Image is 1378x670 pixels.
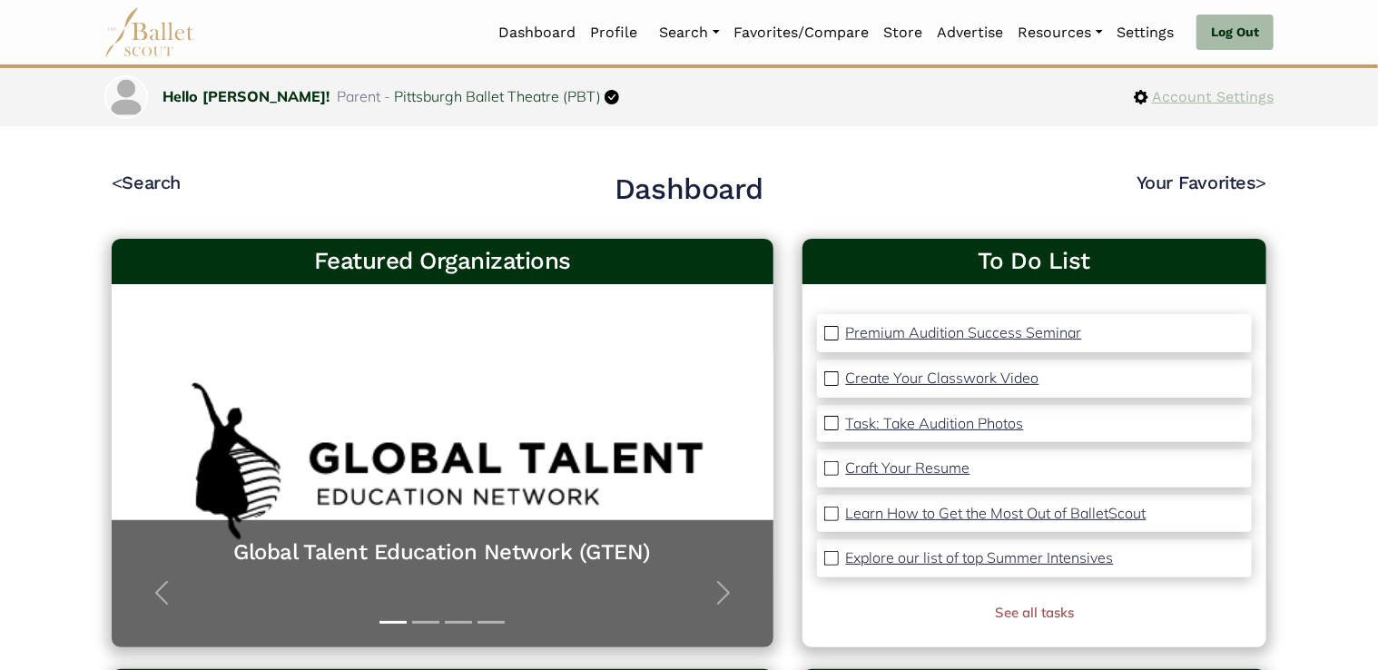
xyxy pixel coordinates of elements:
button: Slide 3 [445,612,472,633]
a: Dashboard [492,14,584,52]
a: Account Settings [1134,85,1274,109]
span: Account Settings [1148,85,1274,109]
button: Slide 2 [412,612,439,633]
h3: Featured Organizations [126,246,759,277]
button: Slide 1 [379,612,407,633]
span: - [384,87,390,105]
a: Pittsburgh Ballet Theatre (PBT) [394,87,601,105]
a: See all tasks [995,604,1074,621]
a: Profile [584,14,645,52]
p: Learn How to Get the Most Out of BalletScout [846,504,1147,522]
a: Search [653,14,727,52]
img: profile picture [106,77,146,117]
a: Settings [1110,14,1182,52]
p: Task: Take Audition Photos [846,414,1024,432]
button: Slide 4 [477,612,505,633]
a: Favorites/Compare [727,14,877,52]
p: Premium Audition Success Seminar [846,323,1082,341]
a: Learn How to Get the Most Out of BalletScout [846,502,1147,526]
a: Create Your Classwork Video [846,367,1039,390]
code: < [112,171,123,193]
a: Craft Your Resume [846,457,970,480]
a: Log Out [1196,15,1274,51]
a: To Do List [817,246,1252,277]
p: Create Your Classwork Video [846,369,1039,387]
a: Resources [1011,14,1110,52]
a: Your Favorites> [1137,172,1266,193]
span: Parent [337,87,380,105]
a: Advertise [930,14,1011,52]
a: Premium Audition Success Seminar [846,321,1082,345]
a: <Search [112,172,181,193]
code: > [1255,171,1266,193]
a: Task: Take Audition Photos [846,412,1024,436]
h2: Dashboard [615,171,763,209]
a: Explore our list of top Summer Intensives [846,547,1114,570]
a: Global Talent Education Network (GTEN) [130,538,755,567]
a: Hello [PERSON_NAME]! [162,87,330,105]
a: Store [877,14,930,52]
p: Explore our list of top Summer Intensives [846,548,1114,567]
p: Craft Your Resume [846,458,970,477]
